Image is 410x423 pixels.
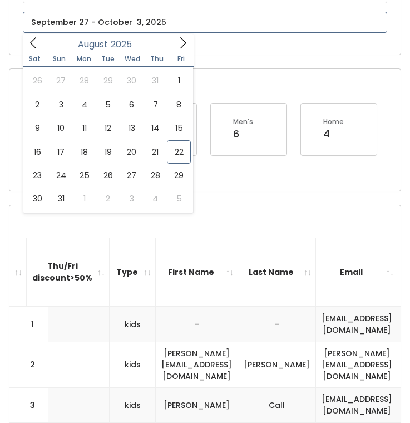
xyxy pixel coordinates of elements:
span: August 25, 2025 [73,164,96,187]
span: September 4, 2025 [144,187,167,210]
div: Home [323,117,344,127]
div: 4 [323,127,344,141]
td: kids [110,388,156,422]
span: August 21, 2025 [144,140,167,164]
th: Last Name: activate to sort column ascending [238,238,316,307]
span: August 24, 2025 [49,164,72,187]
td: - [238,307,316,342]
span: Tue [96,56,120,62]
th: Thu/Fri discount&gt;50%: activate to sort column ascending [27,238,110,307]
span: August 5, 2025 [96,93,120,116]
span: August 17, 2025 [49,140,72,164]
span: Thu [145,56,169,62]
td: 1 [9,307,48,342]
span: August [78,40,108,49]
td: [PERSON_NAME] [156,388,238,422]
th: Type: activate to sort column ascending [110,238,156,307]
span: August 23, 2025 [26,164,49,187]
div: 6 [233,127,253,141]
td: [EMAIL_ADDRESS][DOMAIN_NAME] [316,307,398,342]
td: [PERSON_NAME][EMAIL_ADDRESS][DOMAIN_NAME] [156,342,238,388]
span: July 27, 2025 [49,69,72,92]
span: August 11, 2025 [73,116,96,140]
span: July 31, 2025 [144,69,167,92]
span: August 28, 2025 [144,164,167,187]
span: August 7, 2025 [144,93,167,116]
span: August 2, 2025 [26,93,49,116]
span: August 10, 2025 [49,116,72,140]
span: September 3, 2025 [120,187,144,210]
span: August 22, 2025 [167,140,190,164]
span: July 28, 2025 [73,69,96,92]
span: August 15, 2025 [167,116,190,140]
span: August 30, 2025 [26,187,49,210]
span: Mon [72,56,96,62]
span: September 1, 2025 [73,187,96,210]
span: August 16, 2025 [26,140,49,164]
span: Sat [23,56,47,62]
span: August 20, 2025 [120,140,144,164]
span: September 5, 2025 [167,187,190,210]
span: August 1, 2025 [167,69,190,92]
th: First Name: activate to sort column ascending [156,238,238,307]
td: kids [110,307,156,342]
span: Fri [169,56,194,62]
span: August 8, 2025 [167,93,190,116]
td: 3 [9,388,48,422]
td: kids [110,342,156,388]
span: August 3, 2025 [49,93,72,116]
span: August 19, 2025 [96,140,120,164]
span: August 31, 2025 [49,187,72,210]
td: - [156,307,238,342]
span: August 29, 2025 [167,164,190,187]
td: [PERSON_NAME][EMAIL_ADDRESS][DOMAIN_NAME] [316,342,398,388]
span: Wed [120,56,145,62]
td: Call [238,388,316,422]
span: Sun [47,56,72,62]
div: Men's [233,117,253,127]
input: Year [108,37,141,51]
span: August 12, 2025 [96,116,120,140]
input: September 27 - October 3, 2025 [23,12,387,33]
td: [EMAIL_ADDRESS][DOMAIN_NAME] [316,388,398,422]
span: July 26, 2025 [26,69,49,92]
span: July 29, 2025 [96,69,120,92]
span: August 9, 2025 [26,116,49,140]
span: August 14, 2025 [144,116,167,140]
span: August 13, 2025 [120,116,144,140]
span: August 4, 2025 [73,93,96,116]
span: August 27, 2025 [120,164,144,187]
span: August 26, 2025 [96,164,120,187]
td: [PERSON_NAME] [238,342,316,388]
span: August 18, 2025 [73,140,96,164]
span: July 30, 2025 [120,69,144,92]
span: August 6, 2025 [120,93,144,116]
th: Email: activate to sort column ascending [316,238,398,307]
span: September 2, 2025 [96,187,120,210]
td: 2 [9,342,48,388]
